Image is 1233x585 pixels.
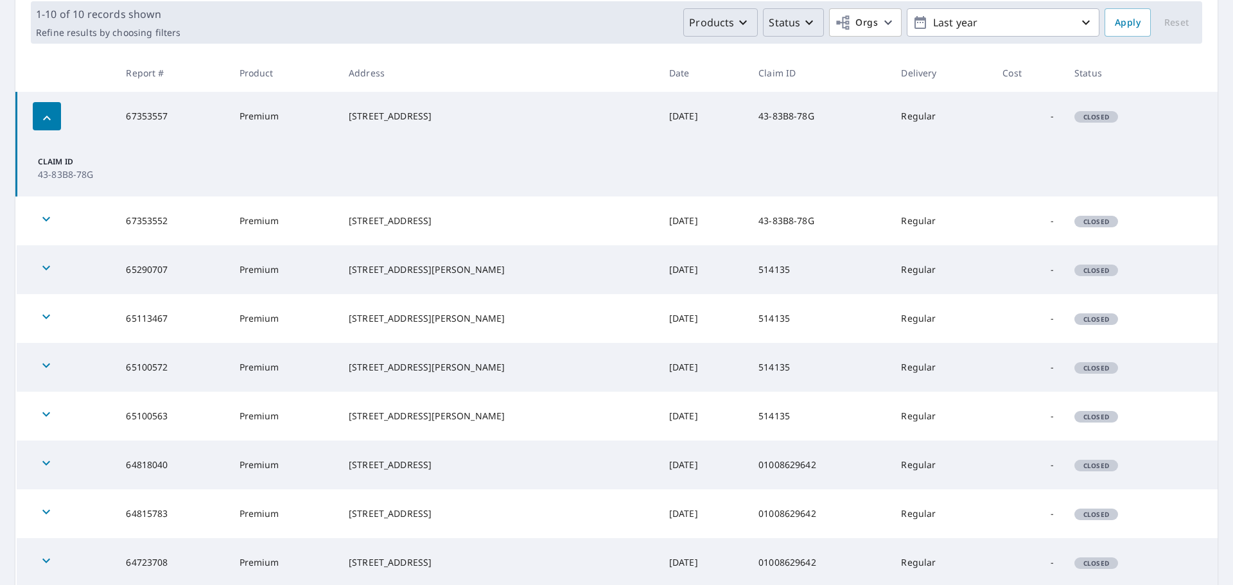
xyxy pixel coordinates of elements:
td: - [992,196,1064,245]
div: [STREET_ADDRESS][PERSON_NAME] [349,410,649,423]
th: Report # [116,54,229,92]
td: Regular [891,441,992,489]
button: Last year [907,8,1099,37]
span: Orgs [835,15,878,31]
td: [DATE] [659,196,748,245]
td: 43-83B8-78G [748,92,891,141]
td: 65100563 [116,392,229,441]
span: Closed [1076,559,1117,568]
td: Regular [891,245,992,294]
td: [DATE] [659,245,748,294]
td: 65100572 [116,343,229,392]
td: 01008629642 [748,441,891,489]
span: Apply [1115,15,1141,31]
td: - [992,92,1064,141]
td: 64818040 [116,441,229,489]
td: Regular [891,343,992,392]
td: Regular [891,92,992,141]
td: [DATE] [659,441,748,489]
span: Closed [1076,461,1117,470]
div: [STREET_ADDRESS] [349,556,649,569]
td: [DATE] [659,392,748,441]
td: - [992,343,1064,392]
th: Delivery [891,54,992,92]
div: [STREET_ADDRESS][PERSON_NAME] [349,312,649,325]
th: Product [229,54,338,92]
span: Closed [1076,217,1117,226]
button: Orgs [829,8,902,37]
td: Premium [229,92,338,141]
td: Premium [229,489,338,538]
span: Closed [1076,363,1117,372]
td: 65113467 [116,294,229,343]
td: [DATE] [659,294,748,343]
td: [DATE] [659,343,748,392]
td: Regular [891,392,992,441]
td: 65290707 [116,245,229,294]
td: 43-83B8-78G [748,196,891,245]
span: Closed [1076,266,1117,275]
th: Claim ID [748,54,891,92]
td: Premium [229,343,338,392]
td: Regular [891,489,992,538]
td: 514135 [748,245,891,294]
p: Claim ID [38,156,115,168]
td: - [992,245,1064,294]
th: Status [1064,54,1180,92]
span: Closed [1076,315,1117,324]
td: - [992,489,1064,538]
p: 1-10 of 10 records shown [36,6,180,22]
div: [STREET_ADDRESS] [349,110,649,123]
td: Premium [229,245,338,294]
div: [STREET_ADDRESS] [349,507,649,520]
td: 514135 [748,392,891,441]
td: Regular [891,196,992,245]
th: Address [338,54,659,92]
td: 01008629642 [748,489,891,538]
p: 43-83B8-78G [38,168,115,181]
p: Last year [928,12,1078,34]
p: Refine results by choosing filters [36,27,180,39]
td: 514135 [748,294,891,343]
th: Cost [992,54,1064,92]
button: Products [683,8,758,37]
div: [STREET_ADDRESS] [349,214,649,227]
td: Regular [891,294,992,343]
span: Closed [1076,112,1117,121]
td: 64815783 [116,489,229,538]
td: 514135 [748,343,891,392]
div: [STREET_ADDRESS][PERSON_NAME] [349,361,649,374]
td: Premium [229,392,338,441]
p: Products [689,15,734,30]
td: - [992,441,1064,489]
td: 67353557 [116,92,229,141]
p: Status [769,15,800,30]
td: [DATE] [659,92,748,141]
td: [DATE] [659,489,748,538]
th: Date [659,54,748,92]
td: 67353552 [116,196,229,245]
button: Apply [1105,8,1151,37]
span: Closed [1076,412,1117,421]
td: Premium [229,294,338,343]
td: Premium [229,196,338,245]
div: [STREET_ADDRESS][PERSON_NAME] [349,263,649,276]
td: - [992,294,1064,343]
td: Premium [229,441,338,489]
td: - [992,392,1064,441]
span: Closed [1076,510,1117,519]
button: Status [763,8,824,37]
div: [STREET_ADDRESS] [349,458,649,471]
